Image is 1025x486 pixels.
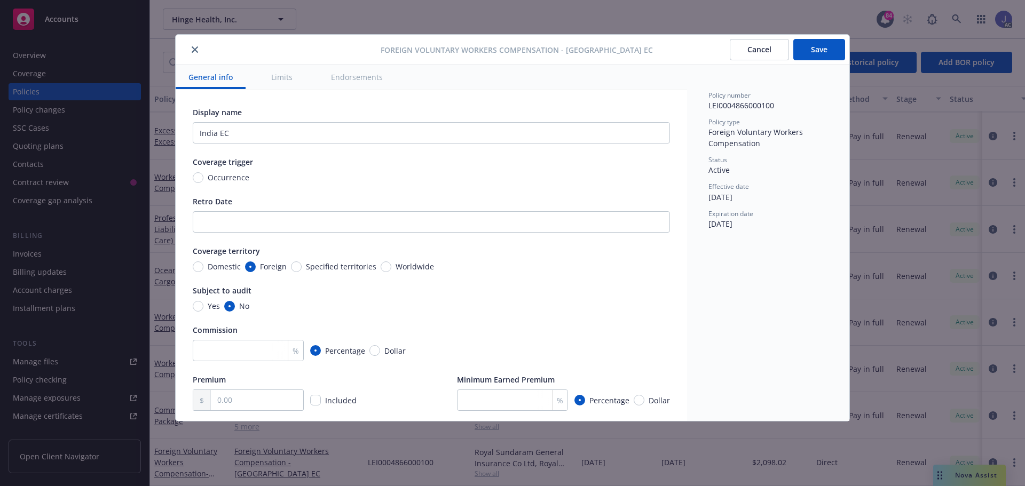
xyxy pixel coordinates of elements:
[708,155,727,164] span: Status
[384,345,406,356] span: Dollar
[708,91,751,100] span: Policy number
[708,219,732,229] span: [DATE]
[708,182,749,191] span: Effective date
[193,246,260,256] span: Coverage territory
[188,43,201,56] button: close
[634,395,644,405] input: Dollar
[325,345,365,356] span: Percentage
[708,127,805,148] span: Foreign Voluntary Workers Compensation
[325,395,357,405] span: Included
[293,345,299,356] span: %
[369,345,380,356] input: Dollar
[649,395,670,406] span: Dollar
[211,390,303,410] input: 0.00
[193,375,226,385] span: Premium
[708,209,753,218] span: Expiration date
[260,261,287,272] span: Foreign
[245,261,256,272] input: Foreign
[258,65,305,89] button: Limits
[224,301,235,312] input: No
[396,261,434,272] span: Worldwide
[574,395,585,405] input: Percentage
[208,261,241,272] span: Domestic
[708,117,740,126] span: Policy type
[291,261,302,272] input: Specified territories
[193,172,203,183] input: Occurrence
[193,196,232,206] span: Retro Date
[708,192,732,202] span: [DATE]
[208,300,220,312] span: Yes
[208,172,249,183] span: Occurrence
[193,107,242,117] span: Display name
[381,261,391,272] input: Worldwide
[730,39,789,60] button: Cancel
[381,44,653,55] span: Foreign Voluntary Workers Compensation - [GEOGRAPHIC_DATA] EC
[193,301,203,312] input: Yes
[193,157,253,167] span: Coverage trigger
[306,261,376,272] span: Specified territories
[589,395,629,406] span: Percentage
[176,65,246,89] button: General info
[793,39,845,60] button: Save
[310,345,321,356] input: Percentage
[708,165,730,175] span: Active
[193,261,203,272] input: Domestic
[193,285,251,296] span: Subject to audit
[557,395,563,406] span: %
[318,65,396,89] button: Endorsements
[457,375,555,385] span: Minimum Earned Premium
[239,300,249,312] span: No
[708,100,774,110] span: LEI0004866000100
[193,325,238,335] span: Commission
